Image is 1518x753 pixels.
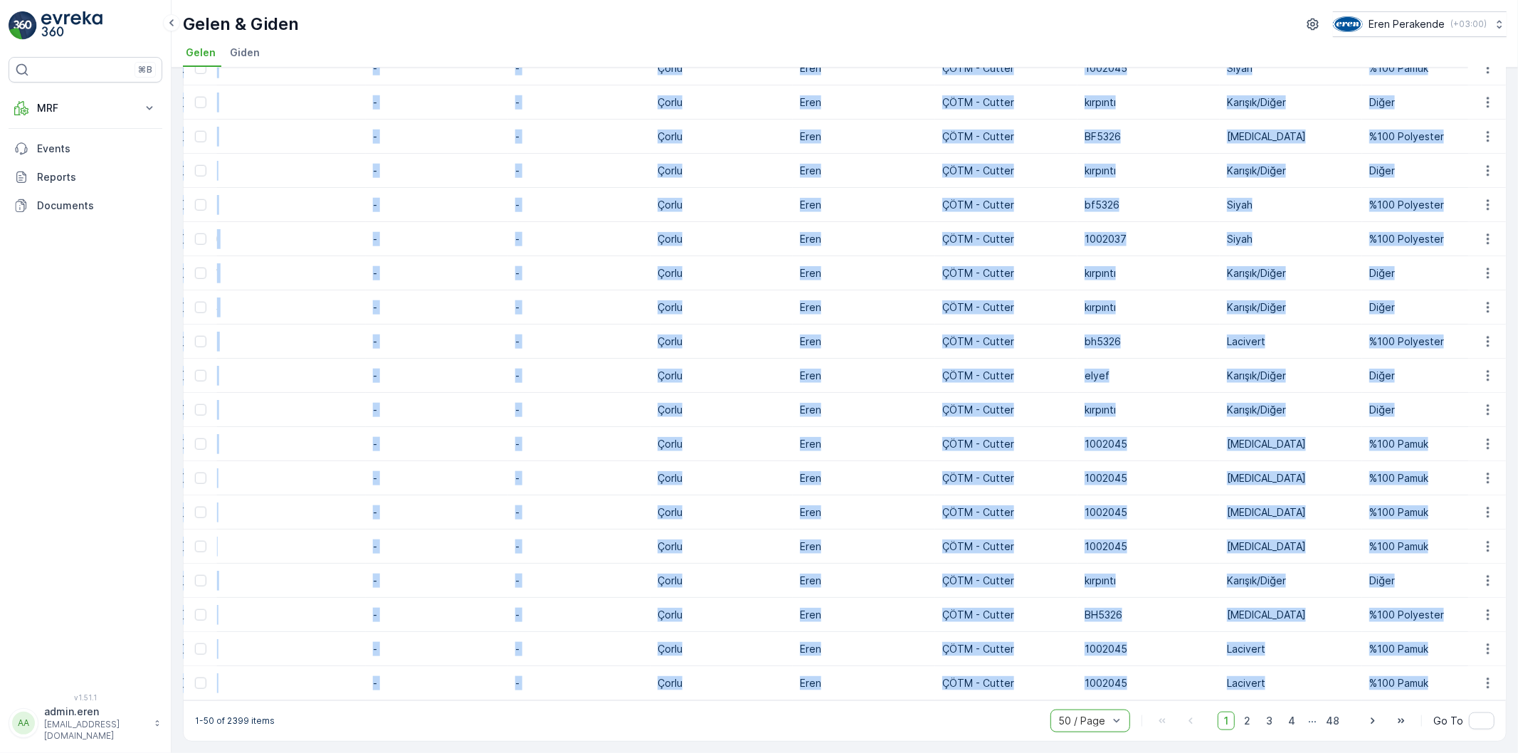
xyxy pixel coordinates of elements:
[515,61,643,75] p: -
[1085,437,1213,451] p: 1002045
[1085,574,1213,588] p: kırpıntı
[1085,130,1213,144] p: BF5326
[1227,676,1355,690] p: Lacivert
[942,300,1070,315] p: ÇÖTM - Cutter
[1085,608,1213,622] p: BH5326
[1085,369,1213,383] p: elyef
[800,130,928,144] p: Eren
[9,135,162,163] a: Events
[195,165,206,177] div: Toggle Row Selected
[515,198,643,212] p: -
[1085,335,1213,349] p: bh5326
[1369,17,1445,31] p: Eren Perakende
[1085,539,1213,554] p: 1002045
[658,335,786,349] p: Çorlu
[195,302,206,313] div: Toggle Row Selected
[1085,95,1213,110] p: kırpıntı
[942,266,1070,280] p: ÇÖTM - Cutter
[1433,714,1463,728] span: Go To
[147,222,366,256] td: [DATE] 09:50
[942,198,1070,212] p: ÇÖTM - Cutter
[147,666,366,700] td: [DATE] 17:26
[195,507,206,518] div: Toggle Row Selected
[800,437,928,451] p: Eren
[800,232,928,246] p: Eren
[1227,369,1355,383] p: Karışık/Diğer
[1238,712,1257,730] span: 2
[9,163,162,191] a: Reports
[800,403,928,417] p: Eren
[1227,300,1355,315] p: Karışık/Diğer
[9,11,37,40] img: logo
[800,539,928,554] p: Eren
[942,676,1070,690] p: ÇÖTM - Cutter
[195,370,206,381] div: Toggle Row Selected
[1218,712,1235,730] span: 1
[9,94,162,122] button: MRF
[658,130,786,144] p: Çorlu
[658,574,786,588] p: Çorlu
[800,574,928,588] p: Eren
[800,300,928,315] p: Eren
[183,13,299,36] p: Gelen & Giden
[373,95,501,110] p: -
[147,564,366,598] td: [DATE] 15:44
[195,715,275,727] p: 1-50 of 2399 items
[515,335,643,349] p: -
[195,131,206,142] div: Toggle Row Selected
[1227,198,1355,212] p: Siyah
[195,404,206,416] div: Toggle Row Selected
[1085,403,1213,417] p: kırpıntı
[1227,471,1355,485] p: [MEDICAL_DATA]
[373,574,501,588] p: -
[1227,539,1355,554] p: [MEDICAL_DATA]
[1260,712,1279,730] span: 3
[1227,130,1355,144] p: [MEDICAL_DATA]
[147,85,366,120] td: [DATE] 17:05
[37,142,157,156] p: Events
[373,676,501,690] p: -
[44,705,147,719] p: admin.eren
[195,199,206,211] div: Toggle Row Selected
[1085,471,1213,485] p: 1002045
[373,369,501,383] p: -
[515,95,643,110] p: -
[1227,164,1355,178] p: Karışık/Diğer
[942,437,1070,451] p: ÇÖTM - Cutter
[195,643,206,655] div: Toggle Row Selected
[195,438,206,450] div: Toggle Row Selected
[373,539,501,554] p: -
[373,505,501,520] p: -
[800,164,928,178] p: Eren
[1282,712,1302,730] span: 4
[515,574,643,588] p: -
[800,61,928,75] p: Eren
[1227,574,1355,588] p: Karışık/Diğer
[147,51,366,85] td: [DATE] 17:06
[195,63,206,74] div: Toggle Row Selected
[373,130,501,144] p: -
[147,256,366,290] td: [DATE] 09:47
[658,198,786,212] p: Çorlu
[515,403,643,417] p: -
[658,437,786,451] p: Çorlu
[1085,300,1213,315] p: kırpıntı
[800,369,928,383] p: Eren
[373,335,501,349] p: -
[515,164,643,178] p: -
[195,609,206,621] div: Toggle Row Selected
[147,632,366,666] td: [DATE] 17:27
[138,64,152,75] p: ⌘B
[942,164,1070,178] p: ÇÖTM - Cutter
[195,678,206,689] div: Toggle Row Selected
[942,471,1070,485] p: ÇÖTM - Cutter
[515,232,643,246] p: -
[9,705,162,742] button: AAadmin.eren[EMAIL_ADDRESS][DOMAIN_NAME]
[1319,712,1346,730] span: 48
[800,642,928,656] p: Eren
[800,95,928,110] p: Eren
[515,676,643,690] p: -
[1227,642,1355,656] p: Lacivert
[9,693,162,702] span: v 1.51.1
[195,97,206,108] div: Toggle Row Selected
